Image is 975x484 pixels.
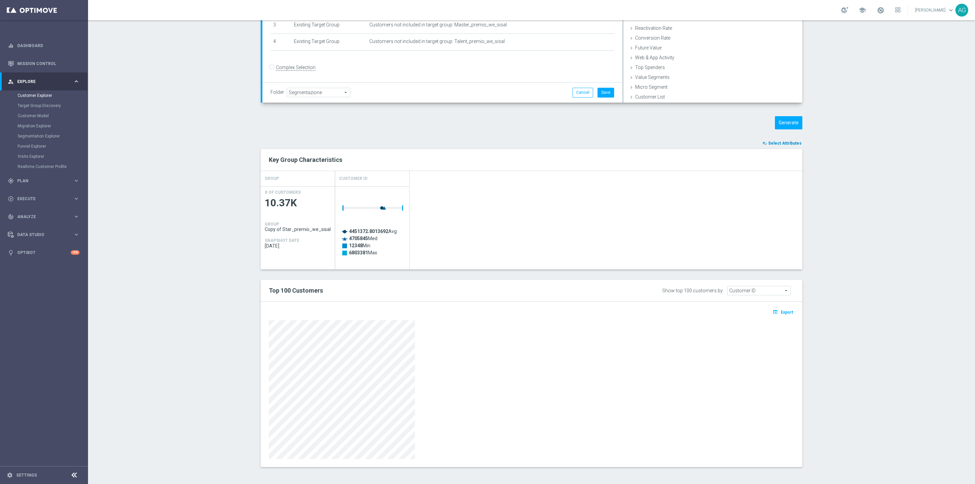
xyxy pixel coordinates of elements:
[73,78,80,85] i: keyboard_arrow_right
[7,79,80,84] button: person_search Explore keyboard_arrow_right
[17,215,73,219] span: Analyze
[73,195,80,202] i: keyboard_arrow_right
[635,65,665,70] span: Top Spenders
[18,164,70,169] a: Realtime Customer Profile
[18,154,70,159] a: Visits Explorer
[18,93,70,98] a: Customer Explorer
[16,473,37,477] a: Settings
[270,17,291,34] td: 3
[572,88,593,97] button: Cancel
[18,113,70,119] a: Customer Model
[339,173,367,185] h4: Customer ID
[265,222,279,227] h4: GROUP
[18,141,87,151] div: Funnel Explorer
[598,88,614,97] button: Save
[349,229,388,234] tspan: 4451372.8013692
[349,229,397,234] text: Avg
[635,84,668,90] span: Micro Segment
[369,22,507,28] span: Customers not included in target group: Master_premio_we_sisal
[914,5,955,15] a: [PERSON_NAME]keyboard_arrow_down
[335,186,410,269] div: Press SPACE to select this row.
[7,250,80,255] button: lightbulb Optibot +10
[635,16,664,21] span: Risk of Churn
[8,55,80,72] div: Mission Control
[269,156,794,164] h2: Key Group Characteristics
[7,232,80,237] button: Data Studio keyboard_arrow_right
[18,103,70,108] a: Target Group Discovery
[8,37,80,55] div: Dashboard
[73,231,80,238] i: keyboard_arrow_right
[17,80,73,84] span: Explore
[349,243,370,248] text: Min
[349,250,368,255] tspan: 6803381
[18,121,87,131] div: Migration Explorer
[781,310,793,315] span: Export
[265,173,279,185] h4: GROUP
[265,243,331,249] span: 2025-10-14
[265,238,299,243] h4: SNAPSHOT DATE
[662,288,723,294] div: Show top 100 customers by
[17,179,73,183] span: Plan
[265,190,301,195] h4: # OF CUSTOMERS
[18,151,87,162] div: Visits Explorer
[369,39,505,44] span: Customers not included in target group: Talent_premio_we_sisal
[261,186,335,269] div: Press SPACE to select this row.
[17,244,71,261] a: Optibot
[762,140,802,147] button: playlist_add_check Select Attributes
[635,45,662,50] span: Future Value
[768,141,802,146] span: Select Attributes
[8,178,14,184] i: gps_fixed
[8,232,73,238] div: Data Studio
[291,17,367,34] td: Existing Target Group
[772,308,794,316] button: open_in_browser Export
[8,250,14,256] i: lightbulb
[955,4,968,17] div: AG
[7,196,80,202] button: play_circle_outline Execute keyboard_arrow_right
[7,178,80,184] button: gps_fixed Plan keyboard_arrow_right
[8,178,73,184] div: Plan
[349,243,363,248] tspan: 12348
[18,101,87,111] div: Target Group Discovery
[18,162,87,172] div: Realtime Customer Profile
[18,123,70,129] a: Migration Explorer
[18,90,87,101] div: Customer Explorer
[947,6,955,14] span: keyboard_arrow_down
[270,34,291,51] td: 4
[7,43,80,48] button: equalizer Dashboard
[17,233,73,237] span: Data Studio
[775,116,802,129] button: Generate
[7,472,13,478] i: settings
[773,309,780,315] i: open_in_browser
[8,43,14,49] i: equalizer
[73,213,80,220] i: keyboard_arrow_right
[8,196,14,202] i: play_circle_outline
[762,141,767,146] i: playlist_add_check
[73,177,80,184] i: keyboard_arrow_right
[270,89,284,95] label: Folder
[265,196,331,210] span: 10.37K
[8,79,73,85] div: Explore
[635,55,674,60] span: Web & App Activity
[265,227,331,232] span: Copy of Star_premio_we_sisal
[17,55,80,72] a: Mission Control
[7,61,80,66] button: Mission Control
[635,25,672,31] span: Reactivation Rate
[276,64,316,71] label: Complex Selection
[71,250,80,255] div: +10
[635,35,670,41] span: Conversion Rate
[7,214,80,219] button: track_changes Analyze keyboard_arrow_right
[18,131,87,141] div: Segmentation Explorer
[349,250,377,255] text: Max
[8,244,80,261] div: Optibot
[291,34,367,51] td: Existing Target Group
[635,75,670,80] span: Value Segments
[18,133,70,139] a: Segmentation Explorer
[8,79,14,85] i: person_search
